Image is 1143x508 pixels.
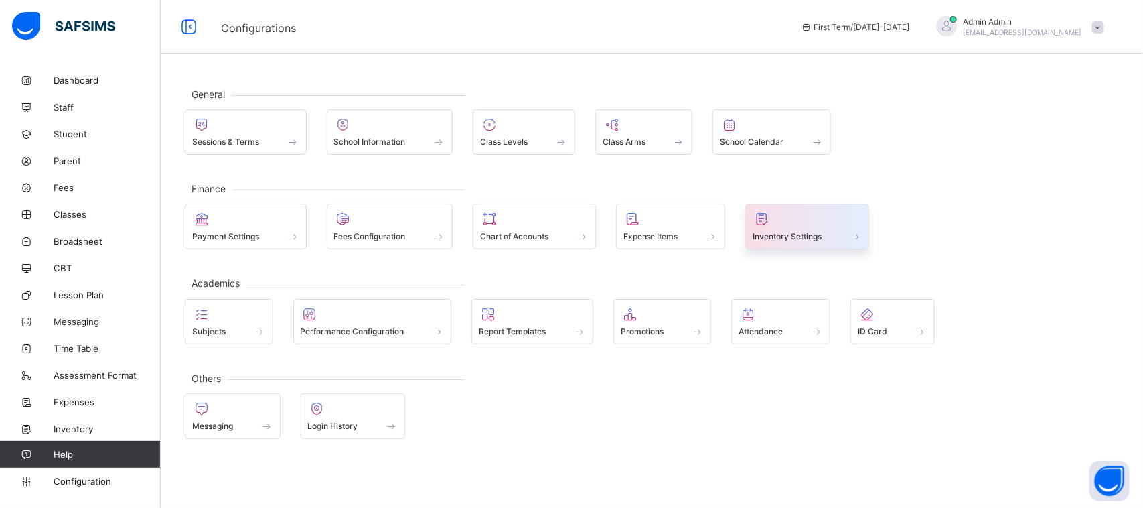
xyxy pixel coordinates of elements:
[293,299,452,344] div: Performance Configuration
[185,109,307,155] div: Sessions & Terms
[301,393,406,439] div: Login History
[185,183,232,194] span: Finance
[623,231,678,241] span: Expense Items
[334,231,406,241] span: Fees Configuration
[621,326,664,336] span: Promotions
[334,137,406,147] span: School Information
[964,17,1082,27] span: Admin Admin
[54,397,161,407] span: Expenses
[964,28,1082,36] span: [EMAIL_ADDRESS][DOMAIN_NAME]
[473,109,575,155] div: Class Levels
[12,12,115,40] img: safsims
[720,137,783,147] span: School Calendar
[54,449,160,460] span: Help
[54,102,161,113] span: Staff
[221,21,296,35] span: Configurations
[850,299,935,344] div: ID Card
[54,155,161,166] span: Parent
[480,137,528,147] span: Class Levels
[595,109,693,155] div: Class Arms
[479,326,546,336] span: Report Templates
[858,326,887,336] span: ID Card
[327,109,453,155] div: School Information
[185,373,228,384] span: Others
[801,22,910,32] span: session/term information
[185,88,232,100] span: General
[753,231,822,241] span: Inventory Settings
[192,231,259,241] span: Payment Settings
[308,421,358,431] span: Login History
[327,204,453,249] div: Fees Configuration
[613,299,712,344] div: Promotions
[54,424,161,434] span: Inventory
[54,263,161,273] span: CBT
[616,204,726,249] div: Expense Items
[739,326,783,336] span: Attendance
[54,290,161,300] span: Lesson Plan
[54,370,161,381] span: Assessment Format
[185,393,281,439] div: Messaging
[54,316,161,327] span: Messaging
[192,326,226,336] span: Subjects
[923,16,1111,38] div: AdminAdmin
[480,231,548,241] span: Chart of Accounts
[745,204,869,249] div: Inventory Settings
[54,476,160,487] span: Configuration
[54,75,161,86] span: Dashboard
[1089,461,1130,501] button: Open asap
[731,299,830,344] div: Attendance
[192,137,259,147] span: Sessions & Terms
[185,277,246,289] span: Academics
[54,129,161,139] span: Student
[54,209,161,220] span: Classes
[185,204,307,249] div: Payment Settings
[54,343,161,354] span: Time Table
[192,421,233,431] span: Messaging
[471,299,593,344] div: Report Templates
[603,137,645,147] span: Class Arms
[185,299,273,344] div: Subjects
[712,109,831,155] div: School Calendar
[54,236,161,247] span: Broadsheet
[473,204,596,249] div: Chart of Accounts
[54,182,161,193] span: Fees
[301,326,404,336] span: Performance Configuration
